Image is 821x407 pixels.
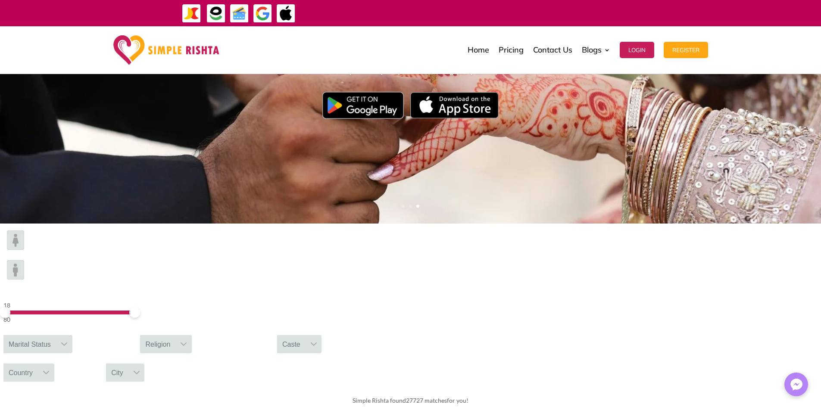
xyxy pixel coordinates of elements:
[322,92,404,118] img: Google Play
[499,28,524,71] a: Pricing
[182,4,201,23] img: JazzCash-icon
[355,8,727,18] div: ایپ میں پیمنٹ صرف گوگل پے اور ایپل پے کے ذریعے ممکن ہے۔ ، یا کریڈٹ کارڈ کے ذریعے ویب سائٹ پر ہوگی۔
[3,335,56,353] div: Marital Status
[664,28,708,71] a: Register
[582,28,610,71] a: Blogs
[620,42,654,58] button: Login
[664,42,708,58] button: Register
[3,300,134,311] div: 18
[468,28,489,71] a: Home
[253,4,272,23] img: GooglePay-icon
[3,364,38,382] div: Country
[206,4,226,23] img: EasyPaisa-icon
[788,376,805,393] img: Messenger
[140,335,175,353] div: Religion
[519,5,537,20] strong: جاز کیش
[106,364,128,382] div: City
[277,335,306,353] div: Caste
[533,28,572,71] a: Contact Us
[3,314,134,325] div: 80
[353,397,468,404] span: Simple Rishta found for you!
[276,4,296,23] img: ApplePay-icon
[406,397,447,404] span: 27727 matches
[409,205,412,208] a: 2
[402,205,405,208] a: 1
[416,205,419,208] a: 3
[230,4,249,23] img: Credit Cards
[620,28,654,71] a: Login
[498,5,517,20] strong: ایزی پیسہ
[207,56,614,122] : We bring together tradition and technology, allowing parents and elders to take an active role in...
